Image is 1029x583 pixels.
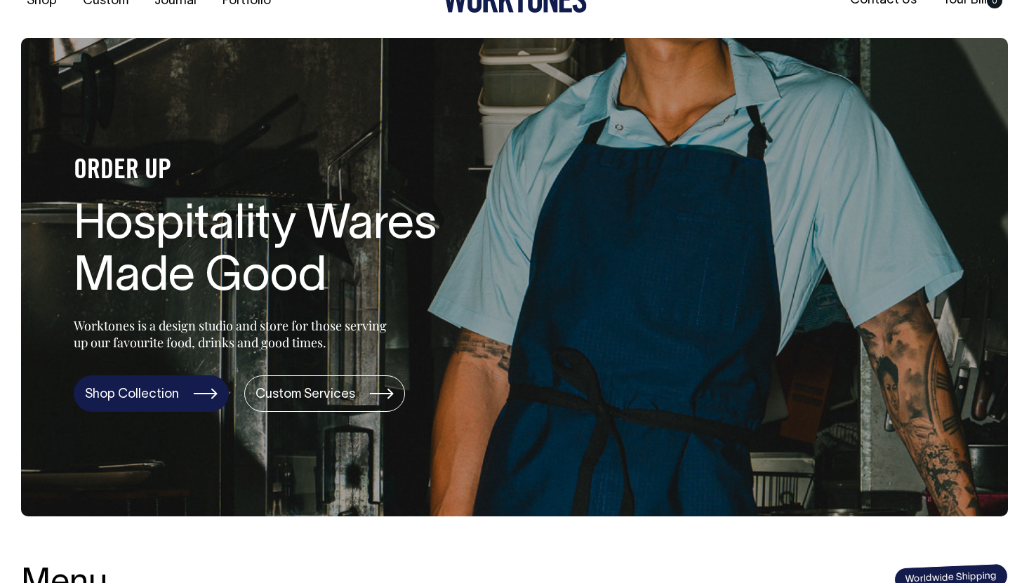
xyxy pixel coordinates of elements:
[244,375,405,412] a: Custom Services
[74,375,229,412] a: Shop Collection
[74,156,523,186] h4: ORDER UP
[74,200,523,305] h1: Hospitality Wares Made Good
[74,317,393,351] p: Worktones is a design studio and store for those serving up our favourite food, drinks and good t...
